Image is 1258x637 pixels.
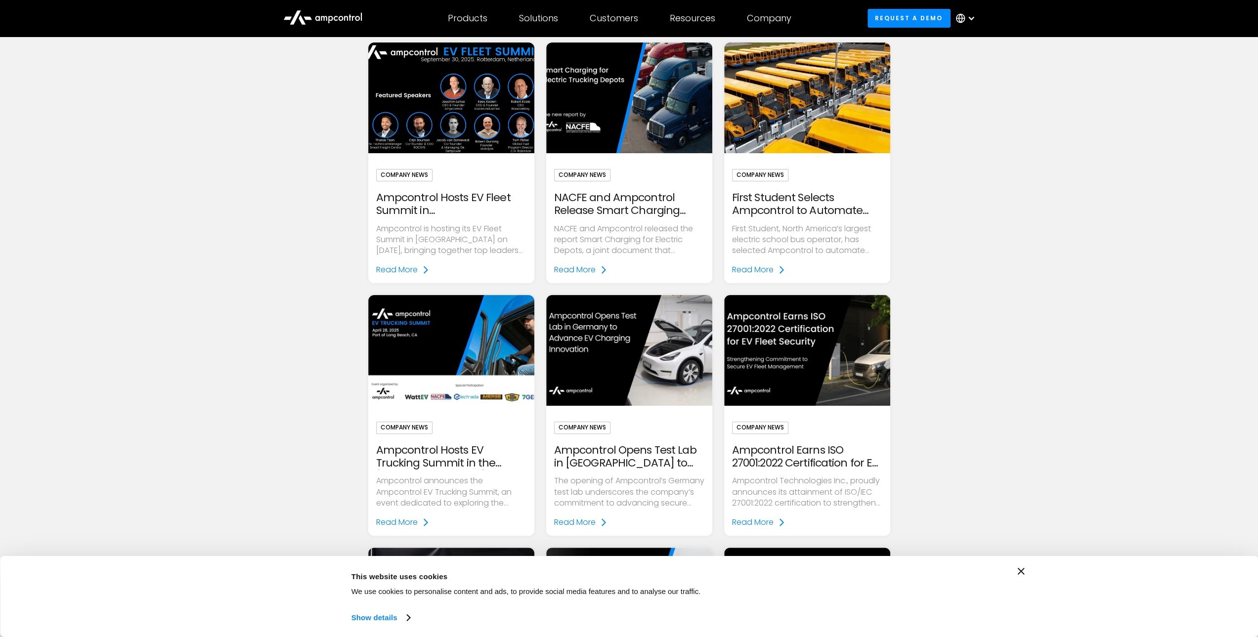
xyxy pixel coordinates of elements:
[732,517,785,528] a: Read More
[519,13,558,24] div: Solutions
[376,191,526,217] div: Ampcontrol Hosts EV Fleet Summit in [GEOGRAPHIC_DATA] to Advance Electric Fleet Management in [GE...
[554,422,610,433] div: Company News
[554,169,610,181] div: Company News
[670,13,715,24] div: Resources
[554,517,607,528] a: Read More
[351,610,410,625] a: Show details
[554,444,704,470] div: Ampcontrol Opens Test Lab in [GEOGRAPHIC_DATA] to Advance EV Charging Innovation
[590,13,638,24] div: Customers
[376,169,433,181] div: Company News
[747,13,791,24] div: Company
[351,570,836,582] div: This website uses cookies
[554,517,596,528] div: Read More
[448,13,487,24] div: Products
[858,568,999,596] button: Okay
[554,191,704,217] div: NACFE and Ampcontrol Release Smart Charging Report for Electric Truck Depots
[376,422,433,433] div: Company News
[868,9,951,27] a: Request a demo
[554,475,704,509] p: The opening of Ampcontrol’s Germany test lab underscores the company’s commitment to advancing se...
[732,191,882,217] div: First Student Selects Ampcontrol to Automate Electric Transportation
[732,444,882,470] div: Ampcontrol Earns ISO 27001:2022 Certification for EV Fleet Security
[732,422,788,433] div: Company News
[554,223,704,256] p: NACFE and Ampcontrol released the report Smart Charging for Electric Depots, a joint document tha...
[376,223,526,256] p: Ampcontrol is hosting its EV Fleet Summit in [GEOGRAPHIC_DATA] on [DATE], bringing together top l...
[351,587,701,595] span: We use cookies to personalise content and ads, to provide social media features and to analyse ou...
[376,517,418,528] div: Read More
[732,517,774,528] div: Read More
[732,264,785,275] a: Read More
[376,475,526,509] p: Ampcontrol announces the Ampcontrol EV Trucking Summit, an event dedicated to exploring the futur...
[732,264,774,275] div: Read More
[732,169,788,181] div: Company News
[376,264,430,275] a: Read More
[732,475,882,509] p: Ampcontrol Technologies Inc., proudly announces its attainment of ISO/IEC 27001:2022 certificatio...
[732,223,882,256] p: First Student, North America’s largest electric school bus operator, has selected Ampcontrol to a...
[376,444,526,470] div: Ampcontrol Hosts EV Trucking Summit in the [GEOGRAPHIC_DATA]
[376,517,430,528] a: Read More
[554,264,607,275] a: Read More
[554,264,596,275] div: Read More
[1018,568,1025,575] button: Close banner
[376,264,418,275] div: Read More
